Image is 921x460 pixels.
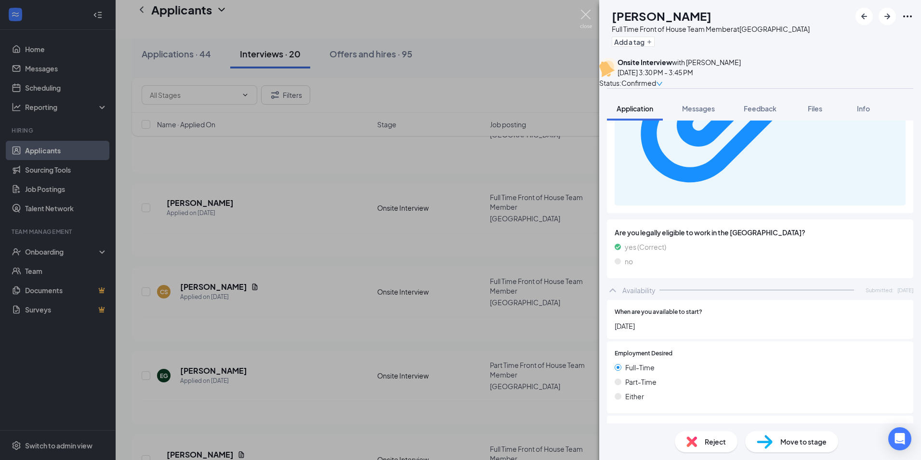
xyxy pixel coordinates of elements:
[656,81,663,87] span: down
[615,349,672,358] span: Employment Desired
[857,104,870,113] span: Info
[599,78,621,88] div: Status :
[615,423,784,433] span: Which shift(s) are you available to work? (Check all that apply)
[618,57,741,67] div: with [PERSON_NAME]
[888,427,911,450] div: Open Intercom Messenger
[625,256,633,267] span: no
[625,362,655,373] span: Full-Time
[607,284,618,296] svg: ChevronUp
[897,286,913,294] span: [DATE]
[808,104,822,113] span: Files
[625,242,666,252] span: yes (Correct)
[615,227,906,238] span: Are you legally eligible to work in the [GEOGRAPHIC_DATA]?
[625,391,644,402] span: Either
[617,104,653,113] span: Application
[705,436,726,447] span: Reject
[780,436,827,447] span: Move to stage
[882,11,893,22] svg: ArrowRight
[858,11,870,22] svg: ArrowLeftNew
[646,39,652,45] svg: Plus
[744,104,776,113] span: Feedback
[615,321,906,331] span: [DATE]
[879,8,896,25] button: ArrowRight
[855,8,873,25] button: ArrowLeftNew
[622,285,656,295] div: Availability
[621,78,656,88] span: Confirmed
[682,104,715,113] span: Messages
[866,286,894,294] span: Submitted:
[902,11,913,22] svg: Ellipses
[618,58,672,67] b: Onsite Interview
[615,308,702,317] span: When are you available to start?
[618,67,741,78] div: [DATE] 3:30 PM - 3:45 PM
[612,8,711,24] h1: [PERSON_NAME]
[612,37,655,47] button: PlusAdd a tag
[625,377,657,387] span: Part-Time
[612,24,810,34] div: Full Time Front of House Team Member at [GEOGRAPHIC_DATA]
